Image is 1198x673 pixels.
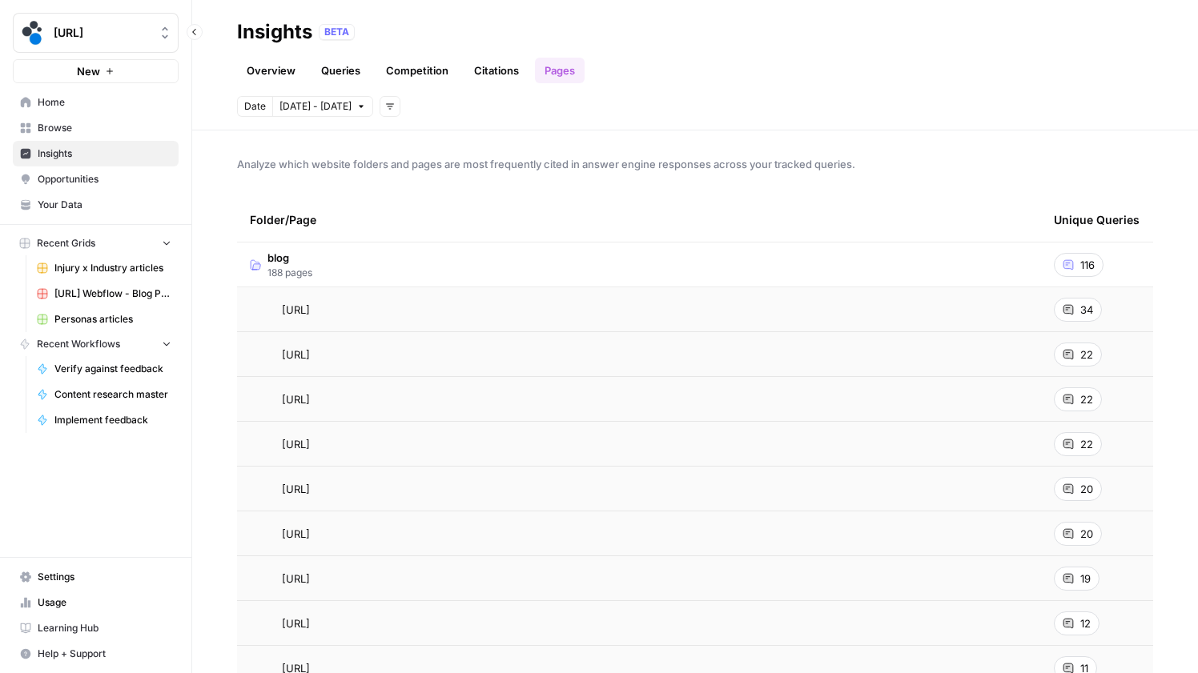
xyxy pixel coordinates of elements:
span: Insights [38,146,171,161]
button: [DATE] - [DATE] [272,96,373,117]
button: Help + Support [13,641,179,667]
span: 116 [1080,257,1095,273]
button: New [13,59,179,83]
a: Injury x Industry articles [30,255,179,281]
span: [URL] [282,481,310,497]
a: Opportunities [13,166,179,192]
a: Verify against feedback [30,356,179,382]
a: Implement feedback [30,407,179,433]
span: [URL] [282,615,310,631]
span: 19 [1080,571,1091,587]
a: Insights [13,141,179,166]
span: Help + Support [38,647,171,661]
span: [URL] [282,347,310,363]
a: Pages [535,58,585,83]
span: Your Data [38,198,171,212]
span: Home [38,95,171,110]
span: 22 [1080,436,1093,452]
span: Usage [38,595,171,610]
span: Injury x Industry articles [54,261,171,275]
a: Overview [237,58,305,83]
a: Content research master [30,382,179,407]
div: Insights [237,19,312,45]
span: [URL] [282,436,310,452]
span: [URL] Webflow - Blog Posts Refresh [54,286,171,301]
span: Recent Workflows [37,337,120,351]
span: Implement feedback [54,413,171,427]
div: Folder/Page [250,198,1028,242]
span: Analyze which website folders and pages are most frequently cited in answer engine responses acro... [237,156,1153,172]
span: New [77,63,100,79]
span: [URL] [282,391,310,407]
span: 20 [1080,526,1093,542]
span: blog [267,250,312,266]
span: 22 [1080,391,1093,407]
span: Browse [38,121,171,135]
a: Learning Hub [13,615,179,641]
span: [DATE] - [DATE] [279,99,352,114]
span: Date [244,99,266,114]
div: BETA [319,24,355,40]
span: Verify against feedback [54,362,171,376]
span: Personas articles [54,312,171,326]
span: 22 [1080,347,1093,363]
a: Citations [464,58,529,83]
span: Opportunities [38,172,171,186]
span: [URL] [282,571,310,587]
span: Content research master [54,387,171,402]
a: Home [13,90,179,115]
a: Settings [13,564,179,590]
span: Learning Hub [38,621,171,635]
a: Your Data [13,192,179,218]
a: Personas articles [30,306,179,332]
span: [URL] [54,25,151,41]
div: Unique Queries [1054,198,1140,242]
span: [URL] [282,302,310,318]
a: Competition [376,58,458,83]
a: [URL] Webflow - Blog Posts Refresh [30,281,179,306]
img: spot.ai Logo [18,18,47,47]
span: 20 [1080,481,1093,497]
span: 12 [1080,615,1091,631]
button: Workspace: spot.ai [13,13,179,53]
a: Browse [13,115,179,141]
span: 34 [1080,302,1093,318]
span: Recent Grids [37,236,95,250]
a: Queries [312,58,370,83]
button: Recent Grids [13,231,179,255]
span: [URL] [282,526,310,542]
button: Recent Workflows [13,332,179,356]
span: Settings [38,570,171,584]
span: 188 pages [267,266,312,280]
a: Usage [13,590,179,615]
